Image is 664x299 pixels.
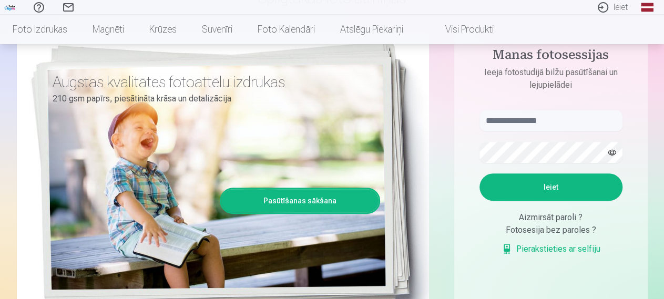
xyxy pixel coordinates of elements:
a: Krūzes [137,15,189,44]
h4: Manas fotosessijas [469,47,633,66]
a: Foto kalendāri [245,15,328,44]
a: Magnēti [80,15,137,44]
div: Fotosesija bez paroles ? [479,224,622,236]
p: 210 gsm papīrs, piesātināta krāsa un detalizācija [53,91,372,106]
button: Ieiet [479,173,622,201]
a: Pierakstieties ar selfiju [502,243,600,255]
h3: Augstas kvalitātes fotoattēlu izdrukas [53,73,372,91]
img: /fa3 [4,4,16,11]
a: Visi produkti [416,15,506,44]
a: Suvenīri [189,15,245,44]
div: Aizmirsāt paroli ? [479,211,622,224]
p: Ieeja fotostudijā bilžu pasūtīšanai un lejupielādei [469,66,633,91]
a: Atslēgu piekariņi [328,15,416,44]
a: Pasūtīšanas sākšana [221,189,379,212]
